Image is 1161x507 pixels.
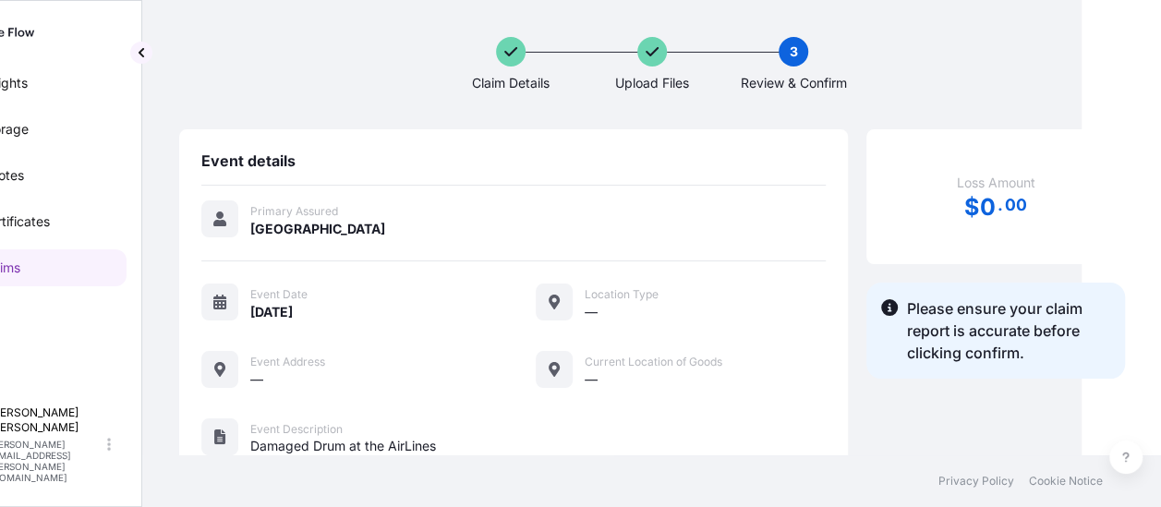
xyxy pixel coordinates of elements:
span: 3 [790,42,798,61]
span: — [250,370,263,389]
span: — [585,303,598,321]
span: Upload Files [615,74,689,92]
span: $ [964,196,979,219]
a: Cookie Notice [1029,474,1103,489]
span: Review & Confirm [741,74,847,92]
span: Damaged Drum at the AirLines [250,437,826,455]
span: 00 [1004,199,1026,211]
span: Current Location of Goods [585,355,722,369]
span: 0 [979,196,995,219]
span: . [997,199,1002,211]
span: [DATE] [250,303,293,321]
span: Event Date [250,287,308,302]
span: Claim Details [472,74,550,92]
a: Privacy Policy [938,474,1014,489]
span: Primary Assured [250,204,338,219]
span: [GEOGRAPHIC_DATA] [250,220,385,238]
span: Event details [201,151,296,170]
span: Event Description [250,422,343,437]
span: Location Type [585,287,659,302]
span: Please ensure your claim report is accurate before clicking confirm. [907,297,1110,364]
span: — [585,370,598,389]
span: Loss Amount [957,174,1035,192]
span: Event Address [250,355,325,369]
